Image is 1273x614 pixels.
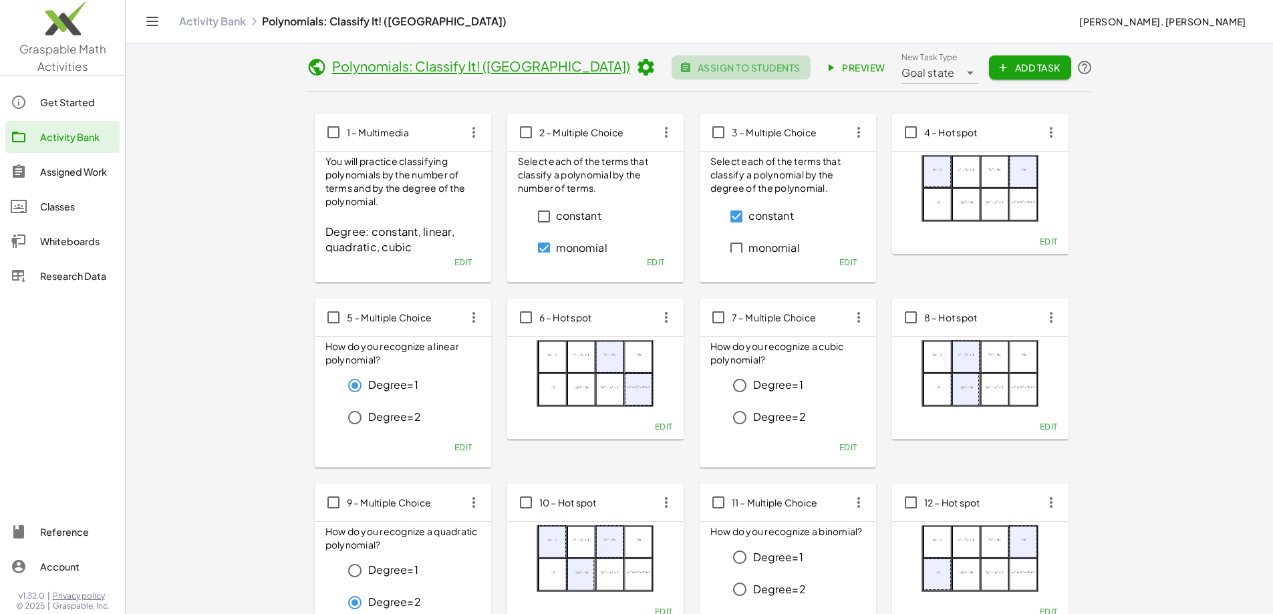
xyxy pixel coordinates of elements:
p: Degree=2 [753,410,806,425]
p: How do you recognize a linear polynomial? [325,340,480,367]
span: 2 – Multiple Choice [539,126,624,138]
span: Graspable Math Activities [19,41,106,73]
a: Whiteboards [5,225,120,257]
a: Classes [5,190,120,222]
p: constant [556,208,601,224]
button: Edit [446,438,480,456]
p: Degree=1 [368,563,418,578]
span: | [47,591,50,601]
span: Edit [454,257,472,267]
p: Select each of the terms that classify a polynomial by the number of terms. [518,155,673,195]
p: How do you recognize a quadratic polynomial? [325,525,480,552]
span: Edit [839,257,857,267]
div: Activity Bank [40,129,114,145]
button: [PERSON_NAME]. [PERSON_NAME] [1069,9,1257,33]
span: Add Task [1000,61,1060,73]
span: © 2025 [16,601,45,611]
img: 8c7ebf03e565cc91b4dcf1c479355e9cffcd2e352153b6467d3a8431542e3afa.png [537,525,654,592]
a: Research Data [5,260,120,292]
p: Degree=2 [368,595,421,610]
a: Get Started [5,86,120,118]
a: Activity Bank [5,121,120,153]
button: Edit [1031,233,1065,251]
p: Select each of the terms that classify a polynomial by the degree of the polynomial. [710,155,865,195]
button: Edit [638,253,672,271]
span: | [47,601,50,611]
p: How do you recognize a binomial? [710,525,865,539]
div: Classes [40,198,114,214]
button: Edit [1031,418,1065,436]
h3: Degree: constant, linear, quadratic, cubic [325,224,480,255]
span: Edit [1039,422,1057,432]
span: v1.32.0 [19,591,45,601]
button: Edit [831,438,865,456]
span: Preview [827,61,885,73]
button: assign to students [672,55,811,80]
span: assign to students [682,61,800,73]
span: 5 – Multiple Choice [347,311,432,323]
span: [PERSON_NAME]. [PERSON_NAME] [1079,15,1246,27]
a: Privacy policy [53,591,110,601]
span: Edit [454,442,472,452]
div: Whiteboards [40,233,114,249]
img: 8c7ebf03e565cc91b4dcf1c479355e9cffcd2e352153b6467d3a8431542e3afa.png [537,340,654,407]
div: Get Started [40,94,114,110]
span: 1 – Multimedia [347,126,410,138]
span: 7 – Multiple Choice [732,311,817,323]
button: Edit [446,253,480,271]
span: Graspable, Inc. [53,601,110,611]
span: 9 – Multiple Choice [347,496,432,508]
p: Degree=1 [368,377,418,393]
a: Account [5,551,120,583]
p: monomial [748,241,800,256]
span: 10 – Hot spot [539,496,597,508]
p: You will practice classifying polynomials by the number of terms and by the degree of the polynom... [325,155,480,208]
a: Reference [5,516,120,548]
p: monomial [556,241,607,256]
span: 8 – Hot spot [924,311,978,323]
span: Edit [646,257,664,267]
span: Edit [654,422,672,432]
button: Add Task [989,55,1071,80]
img: 8c7ebf03e565cc91b4dcf1c479355e9cffcd2e352153b6467d3a8431542e3afa.png [922,340,1038,407]
p: constant [748,208,794,224]
button: Edit [831,253,865,271]
img: 8c7ebf03e565cc91b4dcf1c479355e9cffcd2e352153b6467d3a8431542e3afa.png [922,525,1038,592]
span: 6 – Hot spot [539,311,592,323]
button: Toggle navigation [142,11,163,32]
span: Edit [839,442,857,452]
a: Preview [817,55,896,80]
a: Polynomials: Classify It! ([GEOGRAPHIC_DATA]) [332,57,630,74]
p: Degree=2 [368,410,421,425]
p: How do you recognize a cubic polynomial? [710,340,865,367]
div: Assigned Work [40,164,114,180]
a: Activity Bank [179,15,246,28]
p: Degree=2 [753,582,806,597]
span: Goal state [901,65,955,81]
p: Degree=1 [753,377,803,393]
span: Edit [1039,237,1057,247]
div: Research Data [40,268,114,284]
button: Edit [646,418,680,436]
div: Account [40,559,114,575]
span: 12 – Hot spot [924,496,980,508]
a: Assigned Work [5,156,120,188]
div: Reference [40,524,114,540]
p: Degree=1 [753,550,803,565]
span: 11 – Multiple Choice [732,496,818,508]
span: 4 – Hot spot [924,126,978,138]
span: 3 – Multiple Choice [732,126,817,138]
img: 8c7ebf03e565cc91b4dcf1c479355e9cffcd2e352153b6467d3a8431542e3afa.png [922,155,1038,222]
